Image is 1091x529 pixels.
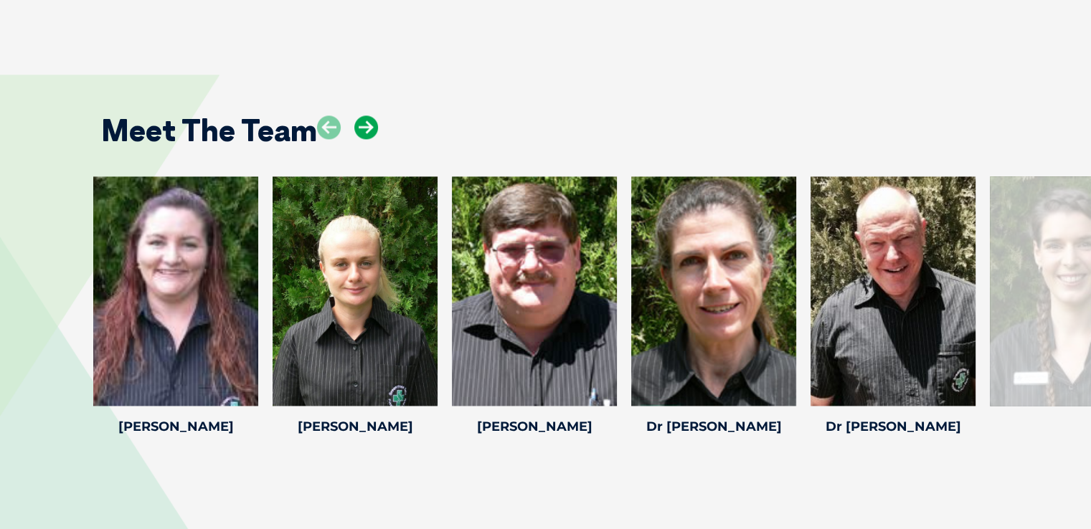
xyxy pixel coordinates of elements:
[811,420,976,433] h4: Dr [PERSON_NAME]
[452,420,617,433] h4: [PERSON_NAME]
[631,420,796,433] h4: Dr [PERSON_NAME]
[93,420,258,433] h4: [PERSON_NAME]
[273,420,438,433] h4: [PERSON_NAME]
[101,115,317,146] h2: Meet The Team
